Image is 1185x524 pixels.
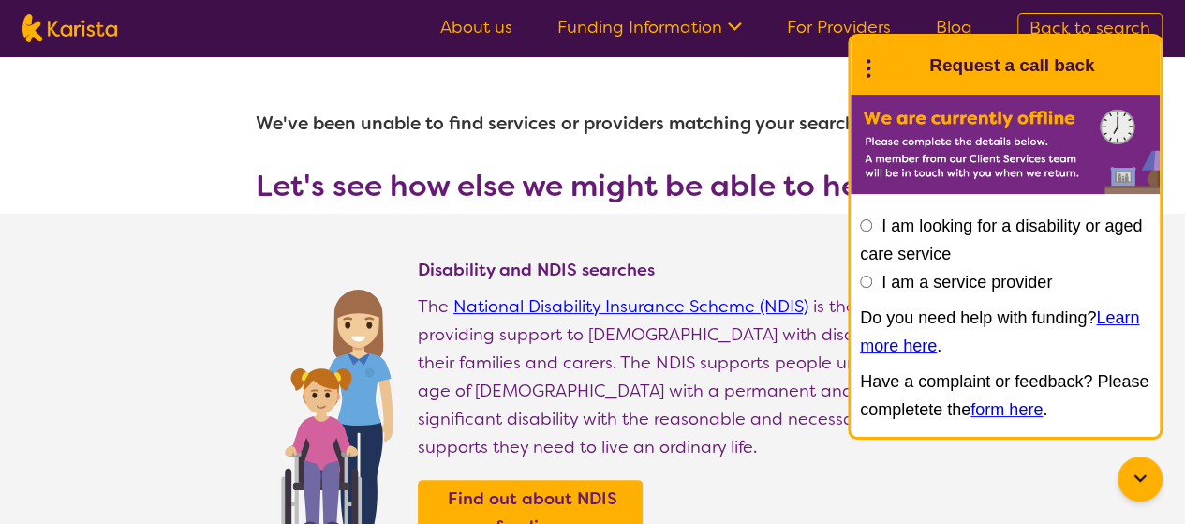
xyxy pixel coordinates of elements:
img: Karista offline chat form to request call back [851,95,1160,194]
img: Karista [881,47,918,84]
a: Blog [936,16,972,38]
a: form here [970,400,1043,419]
p: The is the way of providing support to [DEMOGRAPHIC_DATA] with disability, their families and car... [418,292,930,461]
h1: We've been unable to find services or providers matching your search criteria. [256,101,930,146]
label: I am a service provider [881,273,1052,292]
p: Do you need help with funding? . [860,304,1150,360]
h4: Disability and NDIS searches [418,259,930,281]
p: Have a complaint or feedback? Please completete the . [860,367,1150,424]
h1: Request a call back [929,52,1094,80]
a: National Disability Insurance Scheme (NDIS) [453,295,808,318]
a: For Providers [787,16,891,38]
label: I am looking for a disability or aged care service [860,217,1142,263]
h3: Let's see how else we might be able to help! [256,169,930,202]
img: Karista logo [22,14,117,42]
a: Back to search [1017,13,1163,43]
a: About us [440,16,512,38]
span: Back to search [1029,17,1150,39]
a: Funding Information [557,16,742,38]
